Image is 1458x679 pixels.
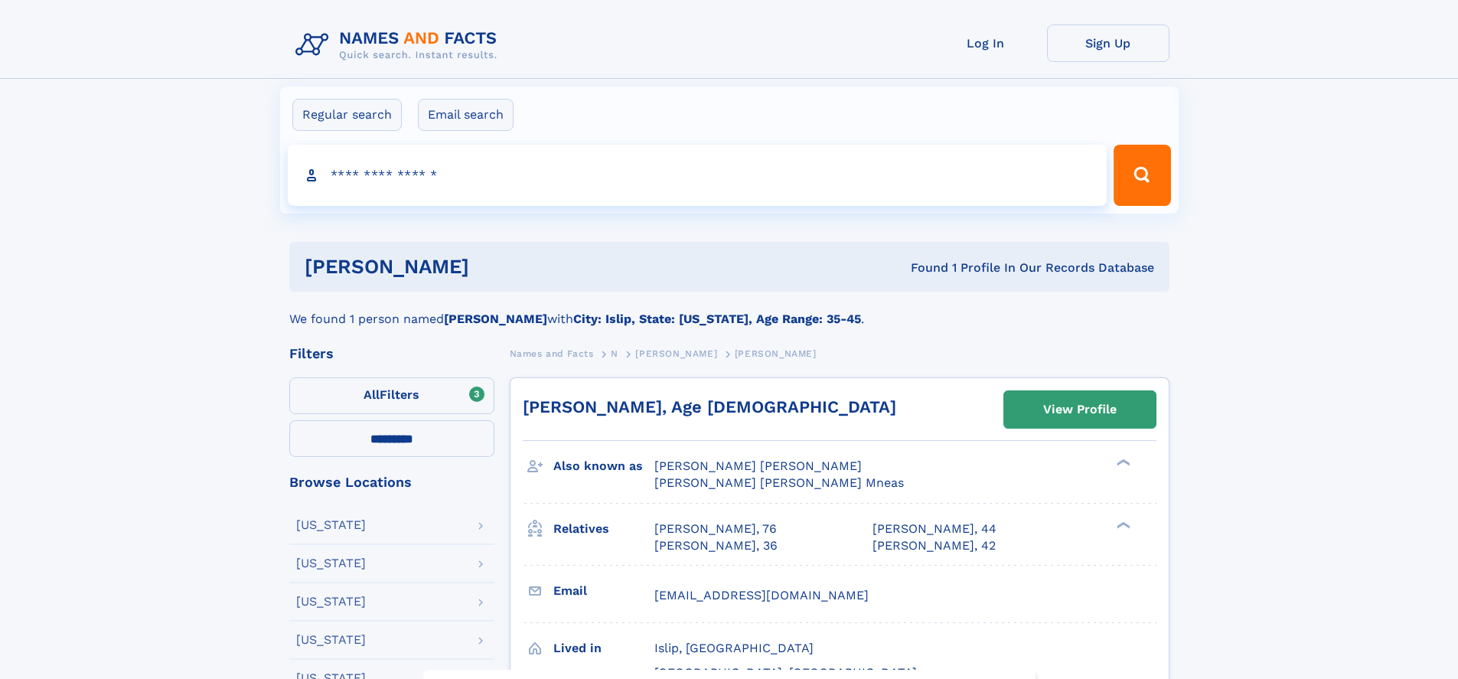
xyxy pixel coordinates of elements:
a: [PERSON_NAME], 44 [873,521,996,537]
h1: [PERSON_NAME] [305,257,690,276]
a: [PERSON_NAME], 36 [654,537,778,554]
a: [PERSON_NAME], 42 [873,537,996,554]
label: Filters [289,377,494,414]
input: search input [288,145,1107,206]
label: Email search [418,99,514,131]
div: Filters [289,347,494,361]
div: ❯ [1113,458,1131,468]
a: N [611,344,618,363]
a: Log In [925,24,1047,62]
button: Search Button [1114,145,1170,206]
span: Islip, [GEOGRAPHIC_DATA] [654,641,814,655]
a: [PERSON_NAME], Age [DEMOGRAPHIC_DATA] [523,397,896,416]
h3: Email [553,578,654,604]
img: Logo Names and Facts [289,24,510,66]
a: Names and Facts [510,344,594,363]
div: Found 1 Profile In Our Records Database [690,260,1154,276]
h3: Lived in [553,635,654,661]
a: View Profile [1004,391,1156,428]
div: View Profile [1043,392,1117,427]
a: Sign Up [1047,24,1169,62]
h3: Relatives [553,516,654,542]
span: N [611,348,618,359]
span: [PERSON_NAME] [735,348,817,359]
span: [PERSON_NAME] [PERSON_NAME] [654,459,862,473]
div: [US_STATE] [296,557,366,570]
span: [PERSON_NAME] [PERSON_NAME] Mneas [654,475,904,490]
span: [EMAIL_ADDRESS][DOMAIN_NAME] [654,588,869,602]
a: [PERSON_NAME], 76 [654,521,777,537]
div: [US_STATE] [296,596,366,608]
div: We found 1 person named with . [289,292,1169,328]
b: [PERSON_NAME] [444,312,547,326]
div: ❯ [1113,520,1131,530]
div: Browse Locations [289,475,494,489]
div: [US_STATE] [296,634,366,646]
b: City: Islip, State: [US_STATE], Age Range: 35-45 [573,312,861,326]
label: Regular search [292,99,402,131]
div: [US_STATE] [296,519,366,531]
a: [PERSON_NAME] [635,344,717,363]
span: [PERSON_NAME] [635,348,717,359]
h3: Also known as [553,453,654,479]
span: All [364,387,380,402]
